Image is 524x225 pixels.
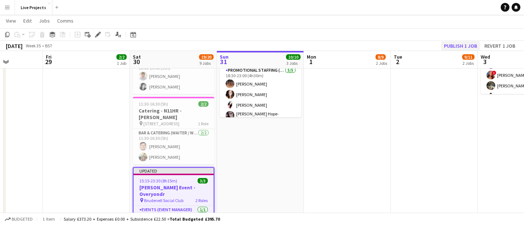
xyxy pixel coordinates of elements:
[139,101,168,107] span: 11:30-16:30 (5h)
[199,54,214,60] span: 19/20
[133,107,214,121] h3: Catering - N11HR - [PERSON_NAME]
[45,58,52,66] span: 29
[198,121,209,126] span: 1 Role
[199,60,213,66] div: 9 Jobs
[139,178,177,183] span: 15:15-23:30 (8h15m)
[195,198,208,203] span: 2 Roles
[12,217,33,222] span: Budgeted
[46,54,52,60] span: Fri
[376,54,386,60] span: 8/9
[133,97,214,164] app-job-card: 11:30-16:30 (5h)2/2Catering - N11HR - [PERSON_NAME] [STREET_ADDRESS]1 RoleBar & Catering (Waiter ...
[481,41,518,51] button: Revert 1 job
[36,16,53,25] a: Jobs
[394,54,402,60] span: Tue
[6,17,16,24] span: View
[306,58,316,66] span: 1
[24,43,42,48] span: Week 35
[134,168,214,174] div: Updated
[132,58,141,66] span: 30
[57,17,74,24] span: Comms
[307,54,316,60] span: Mon
[220,66,301,135] app-card-role: Promotional Staffing (Exhibition Host)5/518:30-23:00 (4h30m)[PERSON_NAME][PERSON_NAME][PERSON_NAM...
[133,54,141,60] span: Sat
[170,216,220,222] span: Total Budgeted £395.70
[286,54,301,60] span: 10/10
[481,54,490,60] span: Wed
[117,60,126,66] div: 1 Job
[23,17,32,24] span: Edit
[441,41,480,51] button: Publish 1 job
[480,58,490,66] span: 3
[45,43,52,48] div: BST
[143,121,179,126] span: [STREET_ADDRESS]
[463,60,474,66] div: 2 Jobs
[286,60,300,66] div: 3 Jobs
[376,60,387,66] div: 2 Jobs
[64,216,220,222] div: Salary £373.20 + Expenses £0.00 + Subsistence £22.50 =
[15,0,52,15] button: Live Projects
[462,54,475,60] span: 9/11
[220,54,229,60] span: Sun
[198,178,208,183] span: 3/3
[54,16,76,25] a: Comms
[133,59,214,94] app-card-role: Bar & Catering (Waiter / waitress)2/210:00-20:00 (10h)[PERSON_NAME][PERSON_NAME]
[144,198,183,203] span: Brudenell Social Club
[4,215,34,223] button: Budgeted
[39,17,50,24] span: Jobs
[20,16,35,25] a: Edit
[6,42,23,50] div: [DATE]
[133,129,214,164] app-card-role: Bar & Catering (Waiter / waitress)2/211:30-16:30 (5h)[PERSON_NAME][PERSON_NAME]
[219,58,229,66] span: 31
[492,71,496,75] span: !
[3,16,19,25] a: View
[393,58,402,66] span: 2
[198,101,209,107] span: 2/2
[134,184,214,197] h3: [PERSON_NAME] Event - Overyondr
[40,216,57,222] span: 1 item
[116,54,127,60] span: 2/2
